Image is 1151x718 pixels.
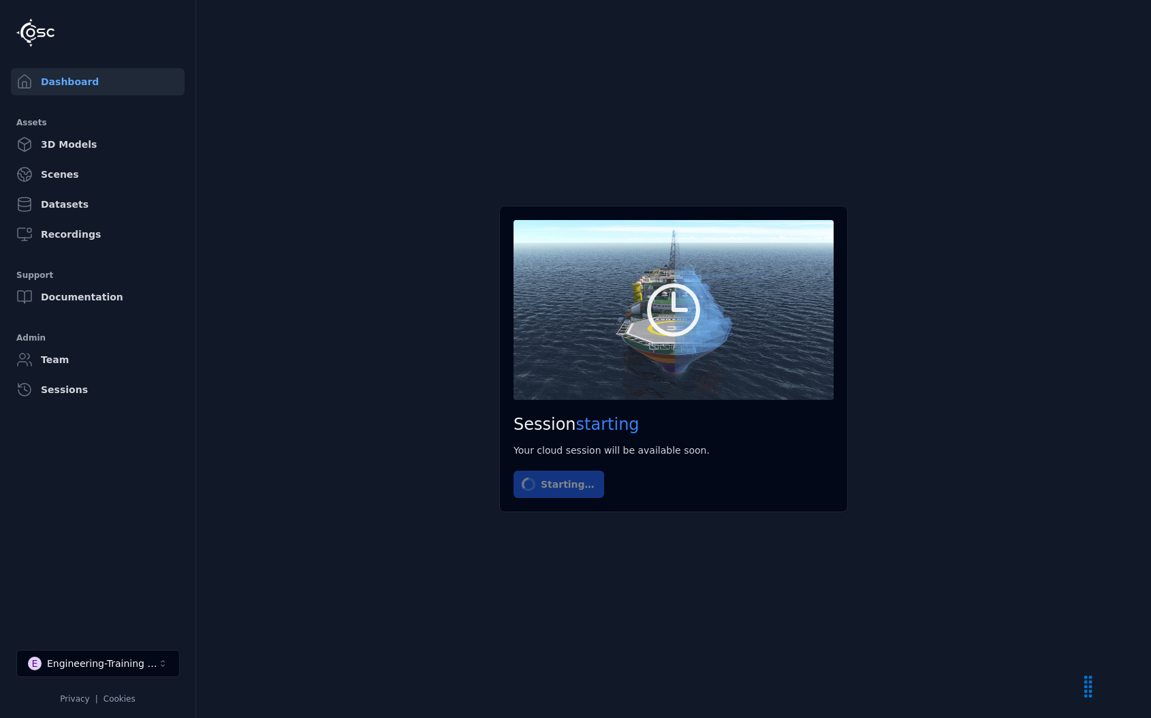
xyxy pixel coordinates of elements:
[11,221,185,248] a: Recordings
[576,415,640,434] span: starting
[514,443,834,457] div: Your cloud session will be available soon.
[16,18,54,47] img: Logo
[11,131,185,158] a: 3D Models
[11,376,185,403] a: Sessions
[11,346,185,373] a: Team
[16,267,179,283] div: Support
[28,657,42,670] div: E
[514,413,834,435] h2: Session
[846,170,1151,718] iframe: Chat Widget
[11,68,185,95] a: Dashboard
[60,694,89,704] a: Privacy
[16,330,179,346] div: Admin
[11,191,185,218] a: Datasets
[104,694,136,704] a: Cookies
[11,283,185,311] a: Documentation
[95,694,98,704] span: |
[1077,666,1099,707] div: Drag
[16,114,179,131] div: Assets
[47,657,157,670] div: Engineering-Training (SSO Staging)
[11,161,185,188] a: Scenes
[16,650,180,677] button: Select a workspace
[514,471,604,498] button: Starting…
